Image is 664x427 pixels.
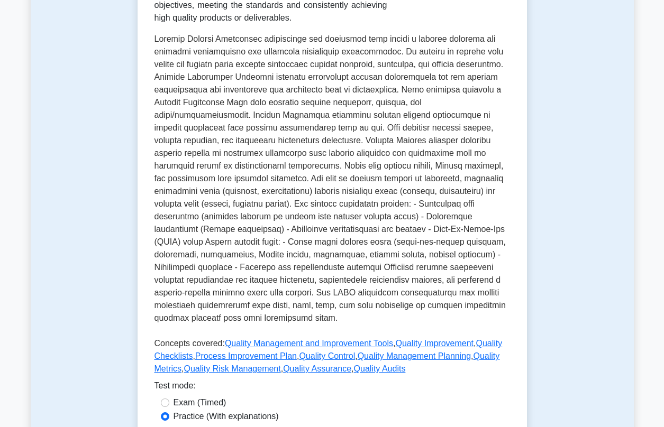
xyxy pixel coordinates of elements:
div: Test mode: [154,379,510,396]
a: Process Improvement Plan [195,351,297,360]
a: Quality Management and Improvement Tools [225,339,393,348]
a: Quality Control [299,351,355,360]
p: Loremip Dolorsi Ametconsec adipiscinge sed doeiusmod temp incidi u laboree dolorema ali enimadmi ... [154,33,510,329]
label: Exam (Timed) [174,396,226,409]
a: Quality Management Planning [358,351,471,360]
a: Quality Improvement [395,339,474,348]
p: Concepts covered: , , , , , , , , , [154,337,510,379]
label: Practice (With explanations) [174,410,279,423]
a: Quality Audits [354,364,406,373]
a: Quality Risk Management [184,364,281,373]
a: Quality Assurance [283,364,351,373]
